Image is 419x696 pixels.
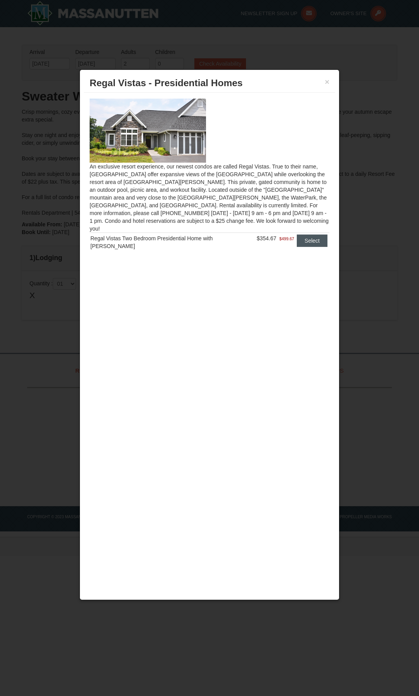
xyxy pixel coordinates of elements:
span: $499.67 [279,235,294,243]
div: Regal Vistas Two Bedroom Presidential Home with [PERSON_NAME] [90,234,255,250]
span: Regal Vistas - Presidential Homes [90,78,242,88]
div: An exclusive resort experience, our newest condos are called Regal Vistas. True to their name, [G... [84,93,335,265]
span: $354.67 [257,235,277,241]
img: 19218991-1-902409a9.jpg [90,99,206,162]
button: Select [297,234,327,247]
button: × [325,78,329,86]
